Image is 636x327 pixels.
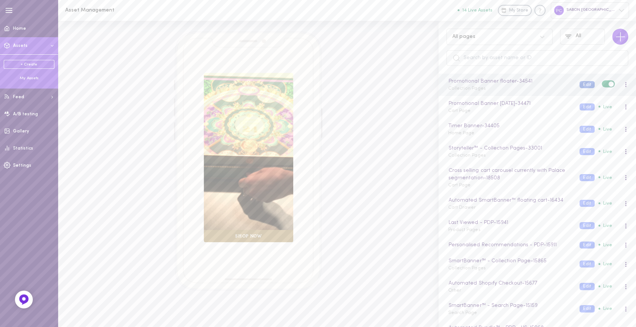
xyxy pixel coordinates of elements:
span: Assets [13,44,28,48]
div: Automated SmartBanner™ floating cart - 16434 [447,196,572,205]
button: All [560,29,605,45]
span: Home Page [448,131,474,135]
div: SABON [GEOGRAPHIC_DATA] [551,2,629,18]
span: Settings [13,163,31,168]
div: SHOP NOW [204,230,293,242]
div: SmartBanner™ - Collection Page - 15865 [447,257,572,265]
span: Live [598,284,612,289]
div: Personalised Recommendations - PDP - 15911 [447,241,572,249]
span: Search Page [448,311,477,315]
a: + Create [4,60,54,69]
span: Live [598,223,612,228]
button: Edit [579,305,595,312]
span: Live [598,127,612,132]
button: Edit [579,222,595,229]
img: Feedback Button [18,294,29,305]
button: Edit [579,148,595,155]
span: Cart Page [448,183,471,187]
span: Live [598,105,612,109]
div: Storyteller™ - Collection Pages - 33001 [447,144,572,153]
div: Promotional Banner floater - 34541 [447,77,572,86]
button: Edit [579,126,595,133]
span: Other [448,288,461,293]
span: Collection Pages [448,86,485,91]
div: Last Viewed - PDP - 15941 [447,219,572,227]
h1: Asset Management [65,7,188,13]
span: Feed [13,95,24,99]
span: Product Pages [448,228,480,232]
span: Gallery [13,129,29,134]
div: Promotional Banner [DATE] - 34471 [447,100,572,108]
button: Edit [579,81,595,88]
a: My Store [498,5,532,16]
span: Live [598,262,612,266]
span: My Store [509,7,528,14]
span: Home [13,26,26,31]
input: Search by asset name or ID [446,50,628,66]
span: Statistics [13,146,33,151]
button: Edit [579,103,595,110]
div: Timer Banner - 34405 [447,122,572,130]
a: 14 Live Assets [458,8,498,13]
button: Edit [579,260,595,267]
button: Edit [579,283,595,290]
span: Live [598,243,612,247]
span: Cart Page [448,109,471,113]
span: Live [598,306,612,311]
div: Automated Shopify Checkout - 15677 [447,279,572,288]
span: A/B testing [13,112,38,116]
div: Cross selling cart carousel currently with Palace segmentation - 18508 [447,167,572,182]
button: 14 Live Assets [458,8,493,13]
span: Collection Pages [448,266,485,270]
span: Live [598,149,612,154]
button: Edit [579,200,595,207]
div: SmartBanner™ - Search Page - 15159 [447,302,572,310]
span: Collection Pages [448,153,485,158]
span: Live [598,201,612,206]
div: My Assets [4,76,54,81]
button: Edit [579,174,595,181]
button: Edit [579,241,595,249]
span: Cart Drawer [448,205,476,210]
div: All pages [452,34,475,39]
span: Live [598,175,612,180]
div: Knowledge center [534,5,545,16]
